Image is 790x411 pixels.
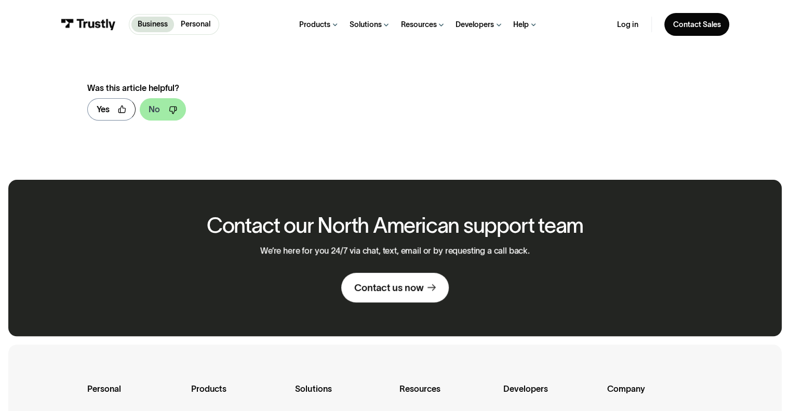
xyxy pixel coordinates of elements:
[140,98,186,121] a: No
[400,20,436,30] div: Resources
[295,382,391,408] div: Solutions
[174,17,217,32] a: Personal
[181,19,210,30] p: Personal
[399,382,495,408] div: Resources
[607,382,703,408] div: Company
[299,20,330,30] div: Products
[350,20,382,30] div: Solutions
[456,20,494,30] div: Developers
[341,273,448,302] a: Contact us now
[191,382,287,408] div: Products
[131,17,175,32] a: Business
[664,13,729,35] a: Contact Sales
[617,20,638,30] a: Log in
[207,214,583,237] h2: Contact our North American support team
[87,382,183,408] div: Personal
[61,19,116,30] img: Trustly Logo
[354,282,423,294] div: Contact us now
[673,20,720,30] div: Contact Sales
[149,103,160,116] div: No
[138,19,168,30] p: Business
[97,103,110,116] div: Yes
[87,98,135,121] a: Yes
[503,382,599,408] div: Developers
[260,246,530,256] p: We’re here for you 24/7 via chat, text, email or by requesting a call back.
[513,20,529,30] div: Help
[87,82,461,95] div: Was this article helpful?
